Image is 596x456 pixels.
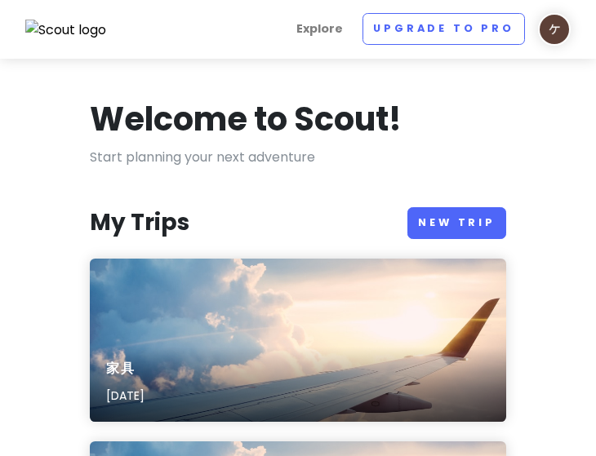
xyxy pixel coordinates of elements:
h6: 家具 [106,361,145,378]
a: aerial photography of airliner家具[DATE] [90,259,506,422]
a: Upgrade to Pro [362,13,525,45]
a: New Trip [407,207,506,239]
img: User profile [538,13,571,46]
img: Scout logo [25,20,107,41]
h1: Welcome to Scout! [90,98,402,140]
h3: My Trips [90,208,189,237]
p: Start planning your next adventure [90,147,506,168]
p: [DATE] [106,387,145,405]
a: Explore [290,13,349,45]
